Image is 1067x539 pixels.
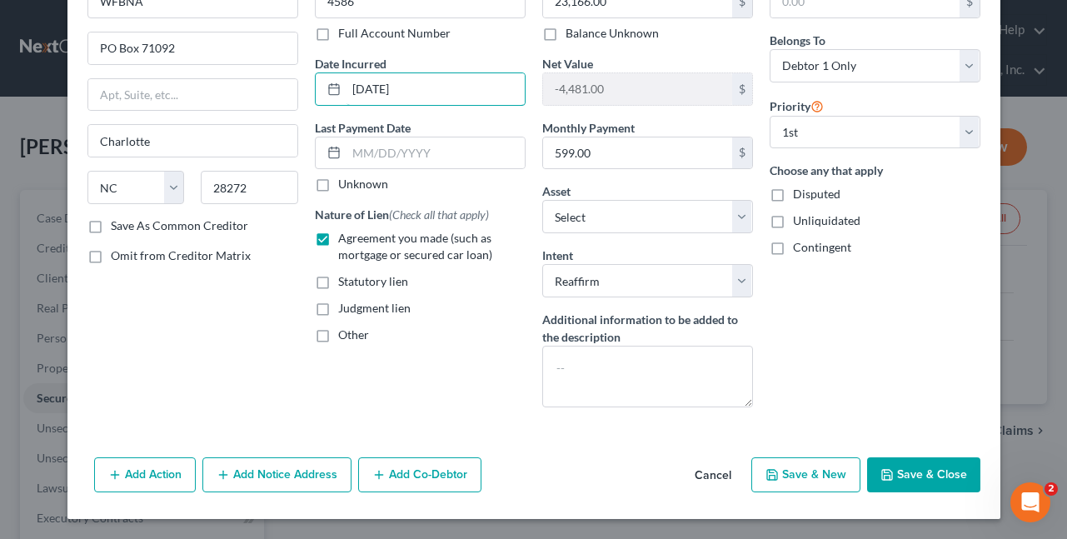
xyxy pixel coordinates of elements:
div: $ [732,73,752,105]
input: Enter zip... [201,171,298,204]
button: Add Notice Address [202,457,352,492]
button: Add Action [94,457,196,492]
label: Additional information to be added to the description [542,311,753,346]
label: Last Payment Date [315,119,411,137]
span: Judgment lien [338,301,411,315]
label: Balance Unknown [566,25,659,42]
input: Enter address... [88,32,297,64]
span: Other [338,327,369,342]
input: 0.00 [543,73,732,105]
span: Agreement you made (such as mortgage or secured car loan) [338,231,492,262]
input: 0.00 [543,137,732,169]
label: Monthly Payment [542,119,635,137]
label: Priority [770,96,824,116]
label: Choose any that apply [770,162,980,179]
label: Nature of Lien [315,206,489,223]
label: Intent [542,247,573,264]
label: Full Account Number [338,25,451,42]
label: Save As Common Creditor [111,217,248,234]
label: Net Value [542,55,593,72]
span: Asset [542,184,571,198]
button: Save & New [751,457,860,492]
span: Contingent [793,240,851,254]
span: Disputed [793,187,840,201]
span: Belongs To [770,33,825,47]
button: Save & Close [867,457,980,492]
input: Apt, Suite, etc... [88,79,297,111]
span: (Check all that apply) [389,207,489,222]
button: Cancel [681,459,745,492]
input: MM/DD/YYYY [347,137,525,169]
button: Add Co-Debtor [358,457,481,492]
label: Unknown [338,176,388,192]
span: Unliquidated [793,213,860,227]
input: MM/DD/YYYY [347,73,525,105]
span: Statutory lien [338,274,408,288]
iframe: Intercom live chat [1010,482,1050,522]
input: Enter city... [88,125,297,157]
label: Date Incurred [315,55,386,72]
span: Omit from Creditor Matrix [111,248,251,262]
div: $ [732,137,752,169]
span: 2 [1045,482,1058,496]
